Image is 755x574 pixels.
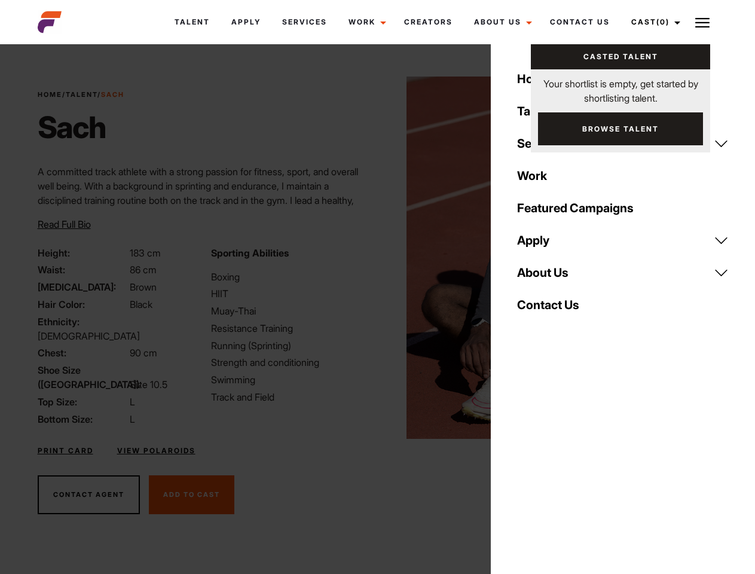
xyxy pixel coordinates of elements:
[620,6,687,38] a: Cast(0)
[656,17,670,26] span: (0)
[510,257,736,289] a: About Us
[38,246,127,260] span: Height:
[101,90,124,99] strong: Sach
[38,445,93,456] a: Print Card
[38,330,140,342] span: [DEMOGRAPHIC_DATA]
[211,304,370,318] li: Muay-Thai
[221,6,271,38] a: Apply
[130,264,157,276] span: 86 cm
[130,413,135,425] span: L
[130,298,152,310] span: Black
[510,160,736,192] a: Work
[510,224,736,257] a: Apply
[211,355,370,370] li: Strength and conditioning
[510,192,736,224] a: Featured Campaigns
[38,109,124,145] h1: Sach
[539,6,620,38] a: Contact Us
[130,281,157,293] span: Brown
[531,44,710,69] a: Casted Talent
[510,289,736,321] a: Contact Us
[38,315,127,329] span: Ethnicity:
[38,475,140,515] button: Contact Agent
[510,127,736,160] a: Services
[130,396,135,408] span: L
[38,280,127,294] span: [MEDICAL_DATA]:
[163,490,220,499] span: Add To Cast
[164,6,221,38] a: Talent
[338,6,393,38] a: Work
[38,218,91,230] span: Read Full Bio
[149,475,234,515] button: Add To Cast
[38,412,127,426] span: Bottom Size:
[38,363,127,392] span: Shoe Size ([GEOGRAPHIC_DATA]):
[211,270,370,284] li: Boxing
[510,95,736,127] a: Talent
[38,395,127,409] span: Top Size:
[38,297,127,312] span: Hair Color:
[38,346,127,360] span: Chest:
[211,390,370,404] li: Track and Field
[211,247,289,259] strong: Sporting Abilities
[695,16,710,30] img: Burger icon
[38,90,124,100] span: / /
[38,90,62,99] a: Home
[510,63,736,95] a: Home
[393,6,463,38] a: Creators
[38,10,62,34] img: cropped-aefm-brand-fav-22-square.png
[38,164,371,236] p: A committed track athlete with a strong passion for fitness, sport, and overall well being. With ...
[38,262,127,277] span: Waist:
[211,286,370,301] li: HIIT
[211,321,370,335] li: Resistance Training
[117,445,195,456] a: View Polaroids
[538,112,703,145] a: Browse Talent
[130,378,167,390] span: Size 10.5
[211,373,370,387] li: Swimming
[130,347,157,359] span: 90 cm
[531,69,710,105] p: Your shortlist is empty, get started by shortlisting talent.
[271,6,338,38] a: Services
[66,90,97,99] a: Talent
[211,338,370,353] li: Running (Sprinting)
[463,6,539,38] a: About Us
[38,217,91,231] button: Read Full Bio
[130,247,161,259] span: 183 cm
